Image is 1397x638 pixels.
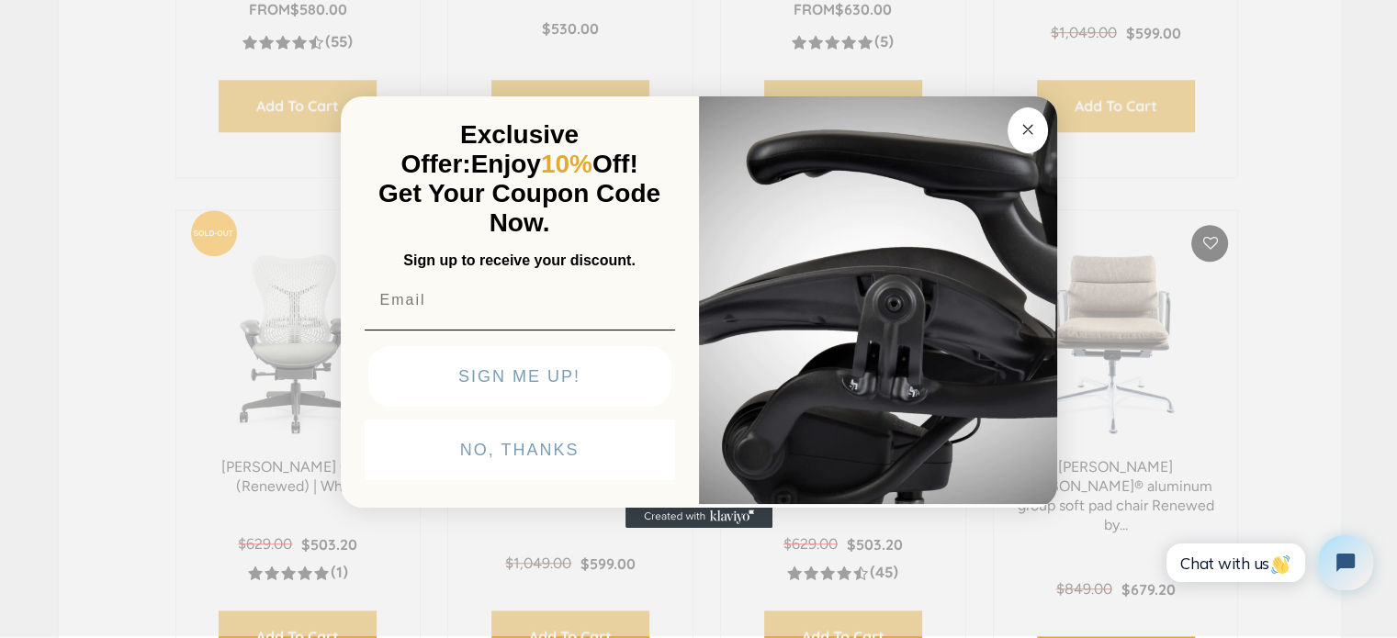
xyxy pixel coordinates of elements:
[403,252,635,268] span: Sign up to receive your discount.
[365,330,675,330] img: underline
[471,150,638,178] span: Enjoy Off!
[541,150,592,178] span: 10%
[400,120,579,178] span: Exclusive Offer:
[1008,107,1048,153] button: Close dialog
[365,282,675,319] input: Email
[365,420,675,480] button: NO, THANKS
[699,93,1057,504] img: 92d77583-a095-41f6-84e7-858462e0427a.jpeg
[1146,520,1389,606] iframe: Tidio Chat
[625,506,772,528] a: Created with Klaviyo - opens in a new tab
[378,179,660,237] span: Get Your Coupon Code Now.
[368,346,671,407] button: SIGN ME UP!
